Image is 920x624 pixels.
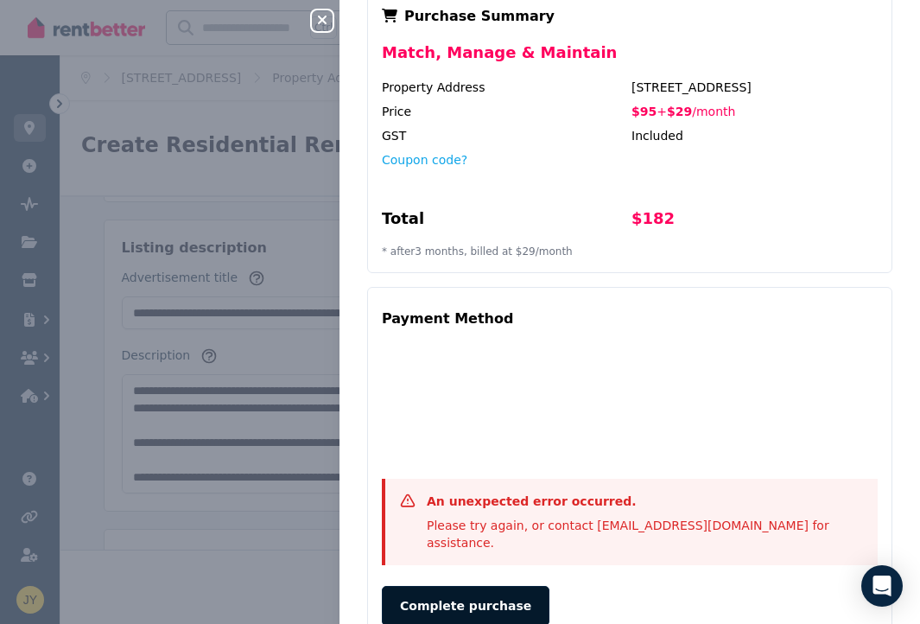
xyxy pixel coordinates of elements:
[382,245,878,258] p: * after 3 month s, billed at $29 / month
[382,207,628,238] div: Total
[382,41,878,79] div: Match, Manage & Maintain
[631,105,657,118] span: $95
[667,105,692,118] span: $29
[657,105,667,118] span: +
[861,565,903,607] div: Open Intercom Messenger
[382,302,513,336] div: Payment Method
[382,103,628,120] div: Price
[382,151,467,169] button: Coupon code?
[427,517,864,551] div: Please try again, or contact [EMAIL_ADDRESS][DOMAIN_NAME] for assistance.
[692,105,735,118] span: / month
[382,6,878,27] div: Purchase Summary
[631,79,878,96] div: [STREET_ADDRESS]
[378,340,881,468] iframe: 安全支付输入框
[382,79,628,96] div: Property Address
[382,127,628,144] div: GST
[631,127,878,144] div: Included
[631,207,878,238] div: $182
[427,493,864,510] h3: An unexpected error occurred.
